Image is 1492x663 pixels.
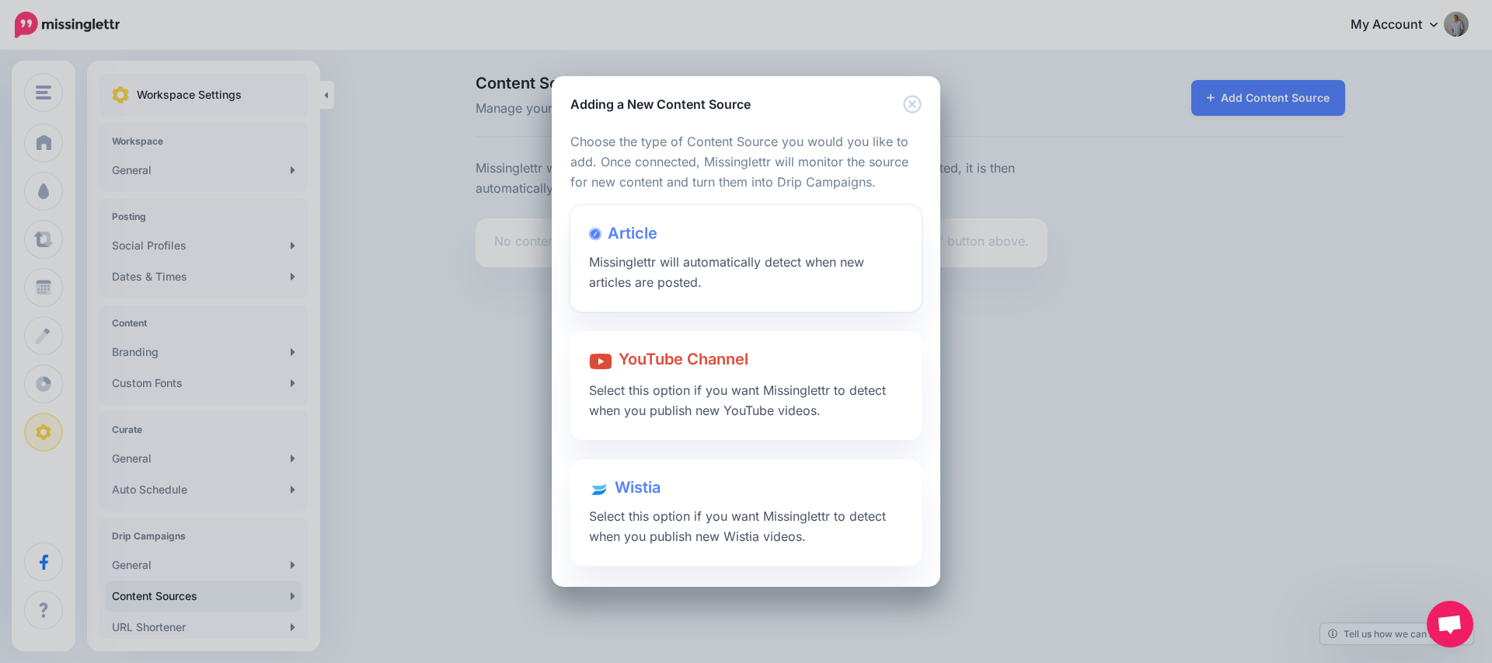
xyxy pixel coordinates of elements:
span: Article [608,224,657,243]
span: Missinglettr will automatically detect when new articles are posted. [589,254,864,290]
span: Wistia [615,478,661,497]
span: Select this option if you want Missinglettr to detect when you publish new Wistia videos. [589,508,886,544]
button: Close [903,95,922,114]
span: YouTube Channel [619,350,748,368]
p: Choose the type of Content Source you would you like to add. Once connected, Missinglettr will mo... [570,132,922,193]
h5: Adding a New Content Source [570,95,751,113]
span: Select this option if you want Missinglettr to detect when you publish new YouTube videos. [589,382,886,418]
